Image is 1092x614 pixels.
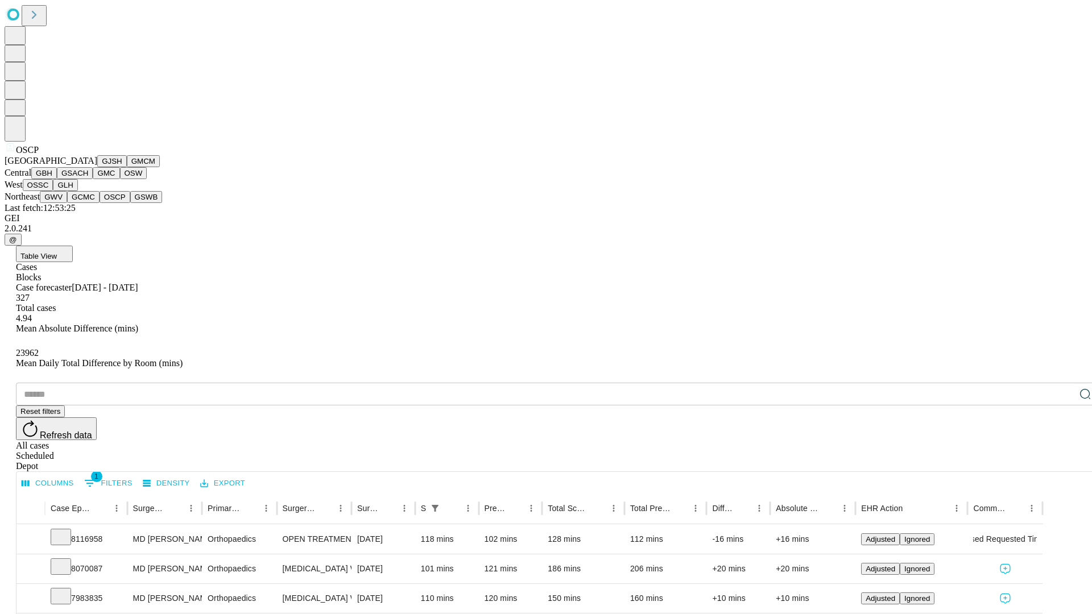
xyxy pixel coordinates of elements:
button: GLH [53,179,77,191]
button: Ignored [900,563,934,575]
button: Sort [507,500,523,516]
div: Total Predicted Duration [630,504,671,513]
div: +16 mins [776,525,850,554]
span: Reset filters [20,407,60,416]
div: 112 mins [630,525,701,554]
button: OSSC [23,179,53,191]
button: Menu [460,500,476,516]
button: Ignored [900,533,934,545]
div: 2.0.241 [5,223,1087,234]
button: GMC [93,167,119,179]
div: Primary Service [208,504,241,513]
button: Expand [22,589,39,609]
div: 160 mins [630,584,701,613]
div: +10 mins [776,584,850,613]
div: 206 mins [630,554,701,583]
button: Adjusted [861,592,900,604]
button: Table View [16,246,73,262]
span: [DATE] - [DATE] [72,283,138,292]
button: Menu [109,500,125,516]
button: Ignored [900,592,934,604]
div: GEI [5,213,1087,223]
div: MD [PERSON_NAME] [133,584,196,613]
span: Refresh data [40,430,92,440]
span: Used Requested Time [965,525,1045,554]
button: Menu [751,500,767,516]
button: Sort [167,500,183,516]
button: Expand [22,530,39,550]
span: 1 [91,471,102,482]
button: Reset filters [16,405,65,417]
div: Absolute Difference [776,504,820,513]
button: Density [140,475,193,492]
button: Sort [380,500,396,516]
div: 128 mins [548,525,619,554]
button: GSACH [57,167,93,179]
button: Show filters [427,500,443,516]
div: 118 mins [421,525,473,554]
button: Expand [22,559,39,579]
div: +20 mins [776,554,850,583]
span: Case forecaster [16,283,72,292]
button: GMCM [127,155,160,167]
div: [DATE] [357,554,409,583]
span: 4.94 [16,313,32,323]
div: OPEN TREATMENT NAVICULAR FRACTURE [283,525,346,554]
button: Select columns [19,475,77,492]
button: Sort [904,500,920,516]
div: +20 mins [712,554,764,583]
div: Difference [712,504,734,513]
div: +10 mins [712,584,764,613]
button: Sort [444,500,460,516]
button: Menu [183,500,199,516]
div: 8070087 [51,554,122,583]
div: [MEDICAL_DATA] WITH [MEDICAL_DATA] [283,584,346,613]
span: Ignored [904,594,930,603]
button: Sort [317,500,333,516]
span: Last fetch: 12:53:25 [5,203,76,213]
div: 101 mins [421,554,473,583]
div: [DATE] [357,525,409,554]
div: 1 active filter [427,500,443,516]
span: Northeast [5,192,40,201]
span: OSCP [16,145,39,155]
button: Menu [837,500,853,516]
span: West [5,180,23,189]
div: Surgery Date [357,504,379,513]
span: Total cases [16,303,56,313]
div: Orthopaedics [208,584,271,613]
button: Menu [333,500,349,516]
button: Adjusted [861,533,900,545]
button: Export [197,475,248,492]
div: Surgery Name [283,504,316,513]
div: Surgeon Name [133,504,166,513]
button: OSCP [100,191,130,203]
span: Adjusted [866,535,895,544]
button: GBH [31,167,57,179]
span: Ignored [904,565,930,573]
div: 121 mins [485,554,537,583]
button: GWV [40,191,67,203]
button: Menu [258,500,274,516]
div: Scheduled In Room Duration [421,504,426,513]
span: 23962 [16,348,39,358]
div: EHR Action [861,504,903,513]
span: Adjusted [866,594,895,603]
button: Menu [606,500,622,516]
button: Menu [1024,500,1040,516]
button: GJSH [97,155,127,167]
button: GSWB [130,191,163,203]
button: Refresh data [16,417,97,440]
div: Orthopaedics [208,554,271,583]
span: Ignored [904,535,930,544]
div: 102 mins [485,525,537,554]
div: 7983835 [51,584,122,613]
button: OSW [120,167,147,179]
span: Mean Absolute Difference (mins) [16,323,138,333]
button: Menu [396,500,412,516]
div: Case Epic Id [51,504,92,513]
span: 327 [16,293,30,302]
button: Sort [242,500,258,516]
button: @ [5,234,22,246]
div: 186 mins [548,554,619,583]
